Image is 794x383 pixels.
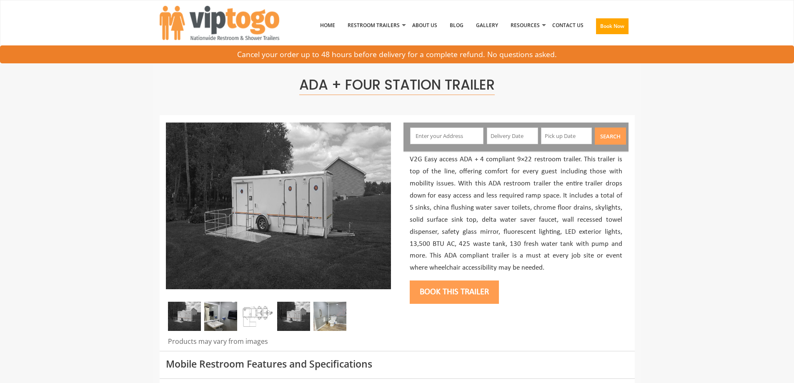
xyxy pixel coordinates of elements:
img: An outside photo of ADA + 4 Station Trailer [166,123,391,289]
p: V2G Easy access ADA + 4 compliant 9×22 restroom trailer. This trailer is top of the line, offerin... [410,154,622,274]
button: Book this trailer [410,280,499,304]
div: Products may vary from images [166,337,391,351]
a: About Us [406,4,443,47]
img: Sink Portable Trailer [204,302,237,331]
img: Floor plan of ADA plus 4 trailer [241,302,274,331]
button: Search [595,128,626,145]
img: VIPTOGO [160,6,279,40]
a: Book Now [590,4,635,52]
h3: Mobile Restroom Features and Specifications [166,359,629,369]
a: Blog [443,4,470,47]
a: Home [314,4,341,47]
span: ADA + Four Station Trailer [299,75,495,95]
a: Restroom Trailers [341,4,406,47]
button: Book Now [596,18,629,34]
a: Contact Us [546,4,590,47]
img: An outside photo of ADA + 4 Station Trailer [168,302,201,331]
a: Resources [504,4,546,47]
input: Pick up Date [541,128,592,144]
a: Gallery [470,4,504,47]
img: Restroom Trailer [313,302,346,331]
input: Delivery Date [487,128,538,144]
img: An outside photo of ADA + 4 Station Trailer [277,302,310,331]
input: Enter your Address [410,128,483,144]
